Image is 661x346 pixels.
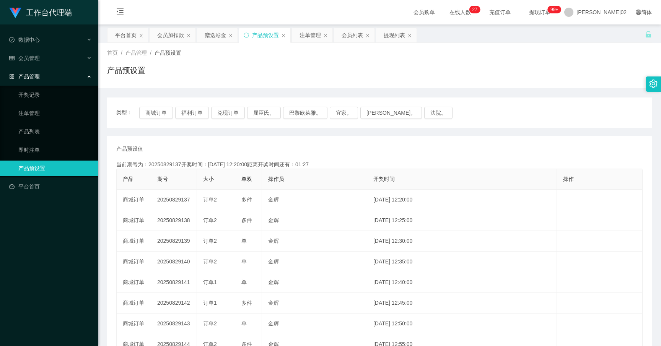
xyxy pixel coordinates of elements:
[241,279,247,285] span: 单
[116,145,143,153] span: 产品预设值
[489,9,511,15] font: 充值订单
[9,179,92,194] a: 图标： 仪表板平台首页
[117,272,151,293] td: 商城订单
[281,33,286,38] i: 图标： 关闭
[151,210,197,231] td: 20250829138
[139,33,143,38] i: 图标： 关闭
[205,28,226,42] div: 赠送彩金
[262,190,367,210] td: 金辉
[367,272,557,293] td: [DATE] 12:40:00
[547,6,561,13] sup: 1002
[9,8,21,18] img: logo.9652507e.png
[367,293,557,314] td: [DATE] 12:45:00
[367,252,557,272] td: [DATE] 12:35:00
[241,197,252,203] span: 多件
[247,107,281,119] button: 屈臣氏。
[367,231,557,252] td: [DATE] 12:30:00
[424,107,453,119] button: 法院。
[125,50,147,56] span: 产品管理
[151,293,197,314] td: 20250829142
[203,258,217,265] span: 订单2
[241,300,252,306] span: 多件
[155,50,181,56] span: 产品预设置
[211,107,245,119] button: 兑现订单
[18,87,92,102] a: 开奖记录
[157,28,184,42] div: 会员加扣款
[262,231,367,252] td: 金辉
[18,161,92,176] a: 产品预设置
[175,107,209,119] button: 福利订单
[151,190,197,210] td: 20250829137
[203,197,217,203] span: 订单2
[9,37,15,42] i: 图标： check-circle-o
[107,50,118,56] span: 首页
[563,176,574,182] span: 操作
[407,33,412,38] i: 图标： 关闭
[268,176,284,182] span: 操作员
[262,314,367,334] td: 金辉
[123,176,134,182] span: 产品
[241,176,252,182] span: 单双
[641,9,652,15] font: 简体
[151,252,197,272] td: 20250829140
[367,314,557,334] td: [DATE] 12:50:00
[117,231,151,252] td: 商城订单
[241,217,252,223] span: 多件
[157,176,168,182] span: 期号
[151,314,197,334] td: 20250829143
[9,74,15,79] i: 图标： AppStore-O
[228,33,233,38] i: 图标： 关闭
[18,106,92,121] a: 注单管理
[18,124,92,139] a: 产品列表
[323,33,328,38] i: 图标： 关闭
[117,314,151,334] td: 商城订单
[186,33,191,38] i: 图标： 关闭
[241,238,247,244] span: 单
[203,176,214,182] span: 大小
[360,107,422,119] button: [PERSON_NAME]。
[262,210,367,231] td: 金辉
[244,32,249,38] i: 图标： 同步
[636,10,641,15] i: 图标： global
[151,231,197,252] td: 20250829139
[262,293,367,314] td: 金辉
[203,320,217,327] span: 订单2
[365,33,370,38] i: 图标： 关闭
[203,300,217,306] span: 订单1
[26,0,72,25] h1: 工作台代理端
[203,217,217,223] span: 订单2
[475,6,477,13] p: 7
[121,50,122,56] span: /
[373,176,395,182] span: 开奖时间
[150,50,151,56] span: /
[300,28,321,42] div: 注单管理
[151,272,197,293] td: 20250829141
[115,28,137,42] div: 平台首页
[203,279,217,285] span: 订单1
[645,31,652,38] i: 图标： 解锁
[342,28,363,42] div: 会员列表
[367,190,557,210] td: [DATE] 12:20:00
[107,65,145,76] h1: 产品预设置
[18,73,40,80] font: 产品管理
[449,9,471,15] font: 在线人数
[18,142,92,158] a: 即时注单
[472,6,475,13] p: 2
[252,28,279,42] div: 产品预设置
[469,6,480,13] sup: 27
[649,80,658,88] i: 图标： 设置
[9,9,72,15] a: 工作台代理端
[139,107,173,119] button: 商城订单
[116,161,643,169] div: 当前期号为：20250829137开奖时间：[DATE] 12:20:00距离开奖时间还有：01:27
[107,0,133,25] i: 图标： menu-fold
[241,258,247,265] span: 单
[529,9,550,15] font: 提现订单
[203,238,217,244] span: 订单2
[262,272,367,293] td: 金辉
[117,252,151,272] td: 商城订单
[384,28,405,42] div: 提现列表
[330,107,358,119] button: 宜家。
[18,37,40,43] font: 数据中心
[283,107,327,119] button: 巴黎欧莱雅。
[241,320,247,327] span: 单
